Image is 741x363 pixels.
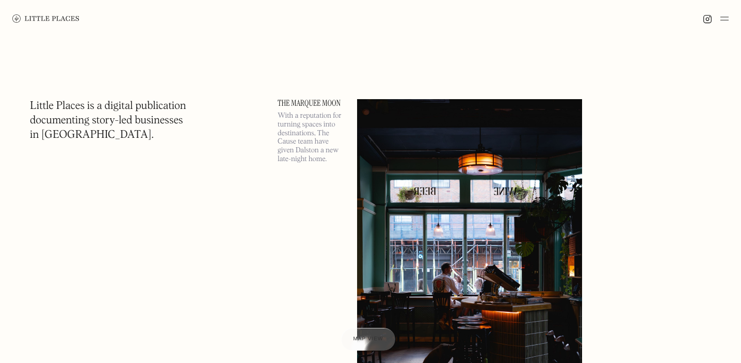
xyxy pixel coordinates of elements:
span: Map view [353,336,383,342]
h1: Little Places is a digital publication documenting story-led businesses in [GEOGRAPHIC_DATA]. [30,99,186,143]
p: With a reputation for turning spaces into destinations, The Cause team have given Dalston a new l... [278,112,345,164]
a: The Marquee Moon [278,99,345,107]
a: Map view [341,328,396,351]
